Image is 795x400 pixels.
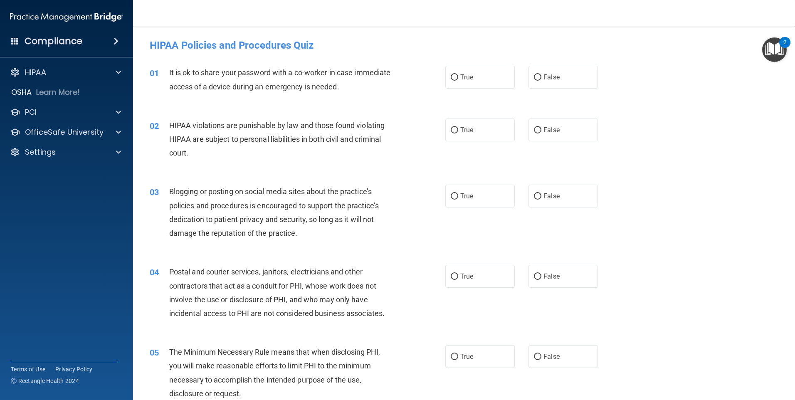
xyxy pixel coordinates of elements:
[11,87,32,97] p: OSHA
[460,192,473,200] span: True
[534,354,541,360] input: False
[11,377,79,385] span: Ⓒ Rectangle Health 2024
[11,365,45,373] a: Terms of Use
[460,73,473,81] span: True
[543,73,560,81] span: False
[460,353,473,360] span: True
[451,74,458,81] input: True
[150,348,159,358] span: 05
[36,87,80,97] p: Learn More!
[25,67,46,77] p: HIPAA
[534,127,541,133] input: False
[10,127,121,137] a: OfficeSafe University
[169,348,380,398] span: The Minimum Necessary Rule means that when disclosing PHI, you will make reasonable efforts to li...
[451,354,458,360] input: True
[150,187,159,197] span: 03
[543,192,560,200] span: False
[10,107,121,117] a: PCI
[169,68,391,91] span: It is ok to share your password with a co-worker in case immediate access of a device during an e...
[25,35,82,47] h4: Compliance
[10,147,121,157] a: Settings
[543,126,560,134] span: False
[25,107,37,117] p: PCI
[150,40,778,51] h4: HIPAA Policies and Procedures Quiz
[534,74,541,81] input: False
[451,274,458,280] input: True
[543,353,560,360] span: False
[762,37,787,62] button: Open Resource Center, 2 new notifications
[10,9,123,25] img: PMB logo
[451,127,458,133] input: True
[25,147,56,157] p: Settings
[55,365,93,373] a: Privacy Policy
[25,127,104,137] p: OfficeSafe University
[534,193,541,200] input: False
[460,126,473,134] span: True
[534,274,541,280] input: False
[169,121,385,157] span: HIPAA violations are punishable by law and those found violating HIPAA are subject to personal li...
[150,68,159,78] span: 01
[10,67,121,77] a: HIPAA
[169,267,385,318] span: Postal and courier services, janitors, electricians and other contractors that act as a conduit f...
[783,42,786,53] div: 2
[460,272,473,280] span: True
[651,341,785,374] iframe: Drift Widget Chat Controller
[451,193,458,200] input: True
[150,121,159,131] span: 02
[169,187,379,237] span: Blogging or posting on social media sites about the practice’s policies and procedures is encoura...
[543,272,560,280] span: False
[150,267,159,277] span: 04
